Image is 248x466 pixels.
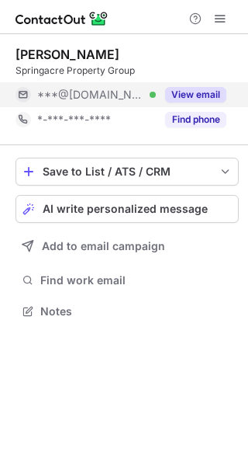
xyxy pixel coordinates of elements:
span: Add to email campaign [42,240,165,252]
button: Reveal Button [165,112,226,127]
span: Find work email [40,273,232,287]
button: Find work email [15,270,239,291]
button: AI write personalized message [15,195,239,223]
button: Notes [15,301,239,322]
div: Save to List / ATS / CRM [43,165,212,178]
span: ***@[DOMAIN_NAME] [37,88,144,102]
span: Notes [40,304,232,318]
button: save-profile-one-click [15,158,239,186]
div: [PERSON_NAME] [15,47,119,62]
span: AI write personalized message [43,203,208,215]
div: Springacre Property Group [15,64,239,78]
button: Add to email campaign [15,232,239,260]
img: ContactOut v5.3.10 [15,9,108,28]
button: Reveal Button [165,87,226,103]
